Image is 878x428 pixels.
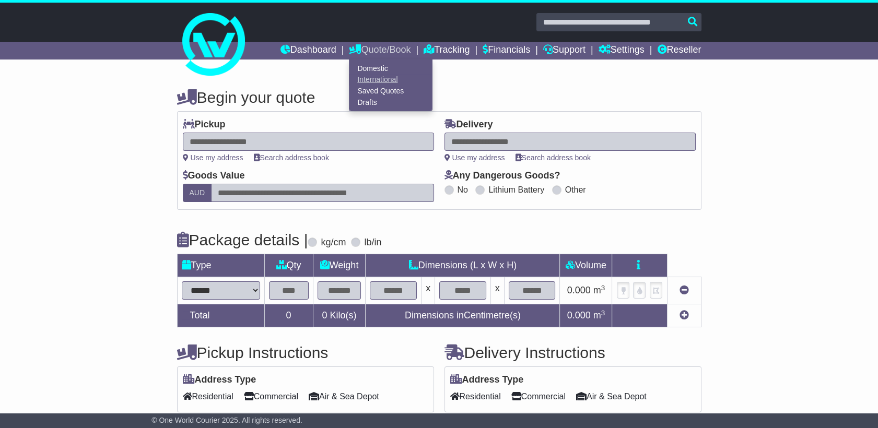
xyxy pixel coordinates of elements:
[183,374,256,386] label: Address Type
[183,184,212,202] label: AUD
[177,254,264,277] td: Type
[177,304,264,327] td: Total
[183,153,243,162] a: Use my address
[444,153,505,162] a: Use my address
[183,388,233,405] span: Residential
[349,86,432,97] a: Saved Quotes
[364,237,381,248] label: lb/in
[422,277,435,304] td: x
[450,374,524,386] label: Address Type
[349,60,432,111] div: Quote/Book
[280,42,336,60] a: Dashboard
[349,63,432,74] a: Domestic
[254,153,329,162] a: Search address book
[680,285,689,295] a: Remove this item
[366,304,560,327] td: Dimensions in Centimetre(s)
[177,344,434,361] h4: Pickup Instructions
[680,310,689,320] a: Add new item
[458,185,468,195] label: No
[349,74,432,86] a: International
[560,254,612,277] td: Volume
[599,42,645,60] a: Settings
[151,416,302,424] span: © One World Courier 2025. All rights reserved.
[516,153,591,162] a: Search address book
[601,284,605,292] sup: 3
[264,254,313,277] td: Qty
[511,388,566,405] span: Commercial
[309,388,379,405] span: Air & Sea Depot
[321,237,346,248] label: kg/cm
[490,277,504,304] td: x
[313,304,366,327] td: Kilo(s)
[444,170,560,182] label: Any Dangerous Goods?
[593,285,605,295] span: m
[322,310,327,320] span: 0
[366,254,560,277] td: Dimensions (L x W x H)
[593,310,605,320] span: m
[183,119,226,130] label: Pickup
[264,304,313,327] td: 0
[601,309,605,317] sup: 3
[488,185,544,195] label: Lithium Battery
[543,42,586,60] a: Support
[244,388,298,405] span: Commercial
[565,185,586,195] label: Other
[483,42,530,60] a: Financials
[183,170,245,182] label: Goods Value
[349,97,432,108] a: Drafts
[424,42,470,60] a: Tracking
[444,119,493,130] label: Delivery
[349,42,411,60] a: Quote/Book
[313,254,366,277] td: Weight
[576,388,647,405] span: Air & Sea Depot
[177,89,701,106] h4: Begin your quote
[567,310,591,320] span: 0.000
[444,344,701,361] h4: Delivery Instructions
[177,231,308,248] h4: Package details |
[450,388,501,405] span: Residential
[567,285,591,295] span: 0.000
[657,42,701,60] a: Reseller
